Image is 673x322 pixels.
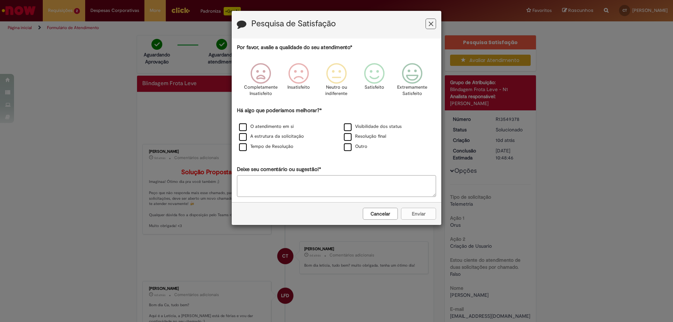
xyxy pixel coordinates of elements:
[344,143,367,150] label: Outro
[239,143,293,150] label: Tempo de Resolução
[363,208,398,220] button: Cancelar
[344,123,402,130] label: Visibilidade dos status
[344,133,386,140] label: Resolução final
[394,58,430,106] div: Extremamente Satisfeito
[237,166,321,173] label: Deixe seu comentário ou sugestão!*
[237,107,436,152] div: Há algo que poderíamos melhorar?*
[243,58,278,106] div: Completamente Insatisfeito
[365,84,384,91] p: Satisfeito
[239,123,294,130] label: O atendimento em si
[281,58,317,106] div: Insatisfeito
[356,58,392,106] div: Satisfeito
[397,84,427,97] p: Extremamente Satisfeito
[287,84,310,91] p: Insatisfeito
[244,84,278,97] p: Completamente Insatisfeito
[324,84,349,97] p: Neutro ou indiferente
[251,19,336,28] label: Pesquisa de Satisfação
[319,58,354,106] div: Neutro ou indiferente
[239,133,304,140] label: A estrutura da solicitação
[237,44,352,51] label: Por favor, avalie a qualidade do seu atendimento*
